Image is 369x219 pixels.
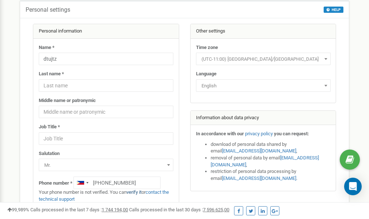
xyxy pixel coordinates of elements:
[196,44,218,51] label: Time zone
[30,207,128,212] span: Calls processed in the last 7 days :
[196,131,244,136] strong: In accordance with our
[324,7,343,13] button: HELP
[39,106,173,118] input: Middle name or patronymic
[7,207,29,212] span: 99,989%
[211,155,331,168] li: removal of personal data by email ,
[39,189,173,203] p: Your phone number is not verified. You can or
[39,159,173,171] span: Mr.
[127,189,142,195] a: verify it
[39,71,64,78] label: Last name *
[199,54,328,64] span: (UTC-11:00) Pacific/Midway
[39,150,60,157] label: Salutation
[39,44,54,51] label: Name *
[191,111,336,125] div: Information about data privacy
[211,168,331,182] li: restriction of personal data processing by email .
[39,53,173,65] input: Name
[222,175,296,181] a: [EMAIL_ADDRESS][DOMAIN_NAME]
[196,53,331,65] span: (UTC-11:00) Pacific/Midway
[33,24,179,39] div: Personal information
[199,81,328,91] span: English
[211,155,319,167] a: [EMAIL_ADDRESS][DOMAIN_NAME]
[222,148,296,154] a: [EMAIL_ADDRESS][DOMAIN_NAME]
[74,177,91,189] div: Telephone country code
[39,180,72,187] label: Phone number *
[211,141,331,155] li: download of personal data shared by email ,
[39,79,173,92] input: Last name
[102,207,128,212] u: 1 744 194,00
[26,7,70,13] h5: Personal settings
[196,79,331,92] span: English
[129,207,229,212] span: Calls processed in the last 30 days :
[39,124,60,131] label: Job Title *
[344,178,362,195] div: Open Intercom Messenger
[245,131,273,136] a: privacy policy
[274,131,309,136] strong: you can request:
[191,24,336,39] div: Other settings
[196,71,216,78] label: Language
[39,132,173,145] input: Job Title
[39,189,169,202] a: contact the technical support
[39,97,96,104] label: Middle name or patronymic
[41,160,171,170] span: Mr.
[74,177,161,189] input: +1-800-555-55-55
[203,207,229,212] u: 7 596 625,00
